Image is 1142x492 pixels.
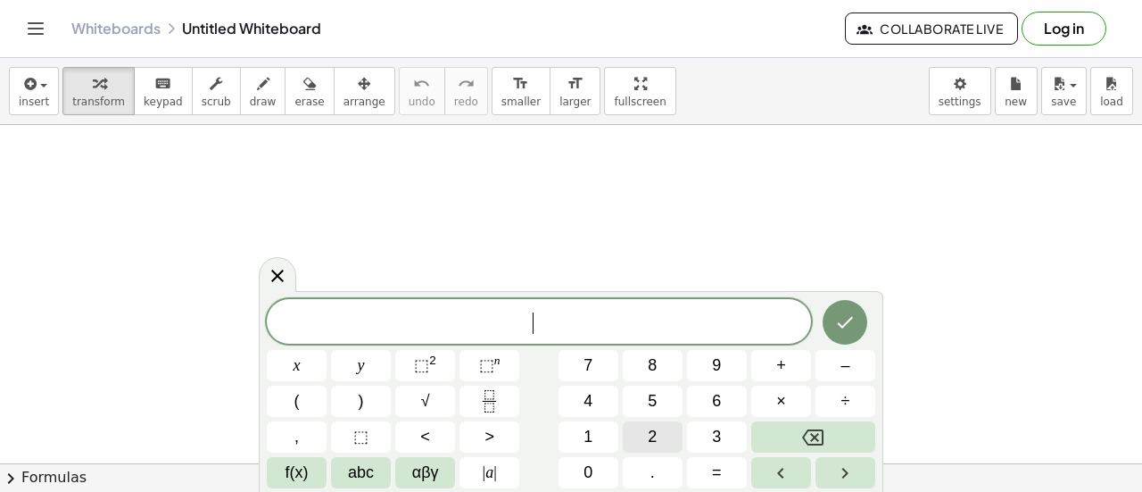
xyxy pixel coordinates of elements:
span: settings [939,96,981,108]
button: Done [823,300,867,345]
span: | [483,463,486,481]
span: 2 [648,425,657,449]
button: . [623,457,683,488]
span: – [840,354,849,378]
span: 5 [648,389,657,413]
button: 9 [687,350,747,381]
button: Left arrow [751,457,811,488]
span: | [493,463,497,481]
span: × [776,389,786,413]
span: keypad [144,96,183,108]
button: Fraction [459,386,519,417]
button: Collaborate Live [845,13,1018,45]
span: a [483,461,497,485]
button: 7 [559,350,618,381]
button: scrub [192,67,241,115]
button: Toggle navigation [21,14,50,43]
a: Whiteboards [71,20,161,38]
button: Log in [1022,12,1106,46]
button: undoundo [399,67,445,115]
button: Squared [395,350,455,381]
sup: 2 [429,354,436,367]
i: keyboard [154,73,171,95]
span: 0 [583,461,592,485]
button: arrange [334,67,395,115]
span: = [712,461,722,485]
button: ) [331,386,391,417]
span: ⬚ [353,425,368,449]
span: f(x) [285,461,309,485]
i: undo [413,73,430,95]
button: Functions [267,457,327,488]
span: 6 [712,389,721,413]
button: Square root [395,386,455,417]
button: erase [285,67,334,115]
button: 5 [623,386,683,417]
span: < [420,425,430,449]
button: 2 [623,421,683,453]
span: 4 [583,389,592,413]
button: Alphabet [331,457,391,488]
button: Placeholder [331,421,391,453]
i: redo [458,73,475,95]
span: αβγ [412,461,439,485]
span: abc [348,461,374,485]
span: + [776,354,786,378]
button: fullscreen [604,67,675,115]
span: smaller [501,96,541,108]
span: larger [559,96,591,108]
span: > [484,425,494,449]
span: undo [409,96,435,108]
sup: n [494,354,501,367]
button: transform [62,67,135,115]
button: draw [240,67,286,115]
button: 0 [559,457,618,488]
button: format_sizelarger [550,67,600,115]
button: Plus [751,350,811,381]
span: ⬚ [414,356,429,374]
button: 1 [559,421,618,453]
button: Greek alphabet [395,457,455,488]
button: load [1090,67,1133,115]
i: format_size [567,73,583,95]
span: x [294,354,301,378]
span: draw [250,96,277,108]
span: fullscreen [614,96,666,108]
button: redoredo [444,67,488,115]
button: 8 [623,350,683,381]
button: , [267,421,327,453]
button: Minus [815,350,875,381]
span: 8 [648,354,657,378]
button: Times [751,386,811,417]
button: settings [929,67,991,115]
button: Superscript [459,350,519,381]
span: transform [72,96,125,108]
span: ​ [533,313,543,334]
button: Right arrow [815,457,875,488]
span: ) [359,389,364,413]
button: insert [9,67,59,115]
span: scrub [202,96,231,108]
button: x [267,350,327,381]
span: 1 [583,425,592,449]
button: 4 [559,386,618,417]
button: Equals [687,457,747,488]
span: save [1051,96,1076,108]
button: format_sizesmaller [492,67,550,115]
span: 3 [712,425,721,449]
span: , [294,425,299,449]
span: insert [19,96,49,108]
span: 9 [712,354,721,378]
span: erase [294,96,324,108]
i: format_size [512,73,529,95]
button: new [995,67,1038,115]
span: y [358,354,365,378]
button: 6 [687,386,747,417]
span: √ [421,389,430,413]
span: 7 [583,354,592,378]
button: 3 [687,421,747,453]
button: ( [267,386,327,417]
button: Divide [815,386,875,417]
span: ÷ [841,389,850,413]
button: Greater than [459,421,519,453]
